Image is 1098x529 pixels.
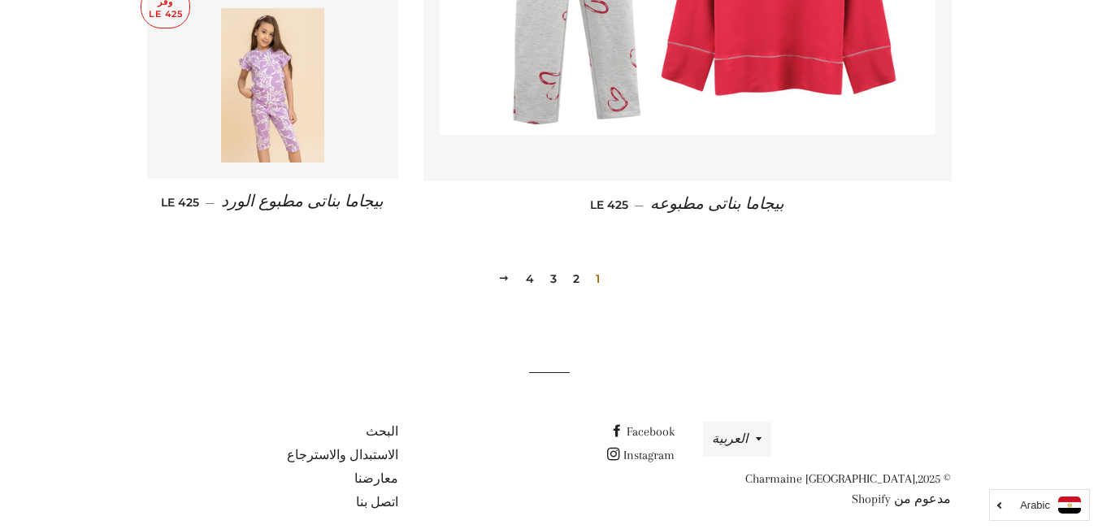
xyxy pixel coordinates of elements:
[589,267,606,291] span: 1
[161,195,199,210] span: LE 425
[519,267,540,291] a: 4
[590,197,628,212] span: LE 425
[366,424,398,439] a: البحث
[423,181,952,228] a: بيجاما بناتى مطبوعه — LE 425
[699,469,951,509] p: © 2025,
[610,424,675,439] a: Facebook
[354,471,398,486] a: معارضنا
[998,496,1081,514] a: Arabic
[1020,500,1050,510] i: Arabic
[544,267,563,291] a: 3
[287,448,398,462] a: الاستبدال والاسترجاع
[703,422,771,457] button: العربية
[566,267,586,291] a: 2
[607,448,675,462] a: Instagram
[206,195,215,210] span: —
[356,495,398,509] a: اتصل بنا
[650,195,784,213] span: بيجاما بناتى مطبوعه
[852,492,951,506] a: مدعوم من Shopify
[221,193,384,210] span: بيجاما بناتى مطبوع الورد
[147,179,399,225] a: بيجاما بناتى مطبوع الورد — LE 425
[745,471,915,486] a: Charmaine [GEOGRAPHIC_DATA]
[635,197,644,212] span: —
